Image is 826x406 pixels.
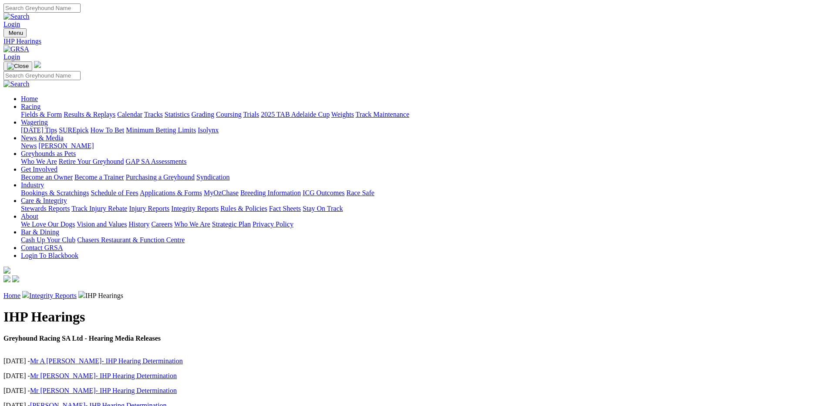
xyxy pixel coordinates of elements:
h1: IHP Hearings [3,309,823,325]
a: Mr A [PERSON_NAME]- IHP Hearing Determination [30,357,183,365]
div: Wagering [21,126,823,134]
a: Purchasing a Greyhound [126,173,195,181]
a: Login [3,53,20,61]
img: facebook.svg [3,275,10,282]
div: News & Media [21,142,823,150]
a: [DATE] Tips [21,126,57,134]
a: Grading [192,111,214,118]
a: Isolynx [198,126,219,134]
a: Calendar [117,111,142,118]
img: logo-grsa-white.png [3,267,10,274]
a: Mr [PERSON_NAME]- IHP Hearing Determination [30,387,177,394]
a: Login To Blackbook [21,252,78,259]
a: Breeding Information [240,189,301,196]
a: Contact GRSA [21,244,63,251]
a: Who We Are [174,220,210,228]
a: Privacy Policy [253,220,293,228]
div: Get Involved [21,173,823,181]
p: IHP Hearings [3,291,823,300]
div: Racing [21,111,823,118]
a: Cash Up Your Club [21,236,75,244]
a: [PERSON_NAME] [38,142,94,149]
a: Greyhounds as Pets [21,150,76,157]
a: Care & Integrity [21,197,67,204]
a: Industry [21,181,44,189]
a: SUREpick [59,126,88,134]
a: Fields & Form [21,111,62,118]
a: Careers [151,220,172,228]
a: Vision and Values [77,220,127,228]
a: Strategic Plan [212,220,251,228]
a: Integrity Reports [29,292,77,299]
img: Search [3,80,30,88]
div: Bar & Dining [21,236,823,244]
a: MyOzChase [204,189,239,196]
a: Integrity Reports [171,205,219,212]
p: [DATE] - [3,357,823,365]
a: Statistics [165,111,190,118]
a: Track Injury Rebate [71,205,127,212]
p: [DATE] - [3,387,823,395]
a: Login [3,20,20,28]
a: Results & Replays [64,111,115,118]
a: Rules & Policies [220,205,267,212]
p: [DATE] - [3,372,823,380]
input: Search [3,3,81,13]
img: twitter.svg [12,275,19,282]
img: Close [7,63,29,70]
a: Weights [331,111,354,118]
a: We Love Our Dogs [21,220,75,228]
a: Tracks [144,111,163,118]
a: Coursing [216,111,242,118]
button: Toggle navigation [3,61,32,71]
a: Get Involved [21,166,57,173]
a: Track Maintenance [356,111,409,118]
a: Applications & Forms [140,189,202,196]
a: How To Bet [91,126,125,134]
a: Syndication [196,173,229,181]
a: Become an Owner [21,173,73,181]
span: Menu [9,30,23,36]
a: Race Safe [346,189,374,196]
div: Care & Integrity [21,205,823,213]
a: Trials [243,111,259,118]
a: 2025 TAB Adelaide Cup [261,111,330,118]
a: About [21,213,38,220]
a: Retire Your Greyhound [59,158,124,165]
a: Stay On Track [303,205,343,212]
a: Bookings & Scratchings [21,189,89,196]
a: Schedule of Fees [91,189,138,196]
a: News & Media [21,134,64,142]
div: Greyhounds as Pets [21,158,823,166]
div: Industry [21,189,823,197]
div: About [21,220,823,228]
a: Who We Are [21,158,57,165]
input: Search [3,71,81,80]
strong: Greyhound Racing SA Ltd - Hearing Media Releases [3,335,161,342]
img: chevron-right.svg [22,291,29,298]
a: History [128,220,149,228]
a: GAP SA Assessments [126,158,187,165]
a: Become a Trainer [74,173,124,181]
a: IHP Hearings [3,37,823,45]
a: Bar & Dining [21,228,59,236]
a: Mr [PERSON_NAME]- IHP Hearing Determination [30,372,177,379]
a: Fact Sheets [269,205,301,212]
a: ICG Outcomes [303,189,344,196]
a: Home [21,95,38,102]
a: Chasers Restaurant & Function Centre [77,236,185,244]
a: Injury Reports [129,205,169,212]
a: Minimum Betting Limits [126,126,196,134]
img: chevron-right.svg [78,291,85,298]
a: Wagering [21,118,48,126]
a: News [21,142,37,149]
a: Stewards Reports [21,205,70,212]
a: Home [3,292,20,299]
img: GRSA [3,45,29,53]
img: logo-grsa-white.png [34,61,41,68]
a: Racing [21,103,40,110]
img: Search [3,13,30,20]
button: Toggle navigation [3,28,27,37]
